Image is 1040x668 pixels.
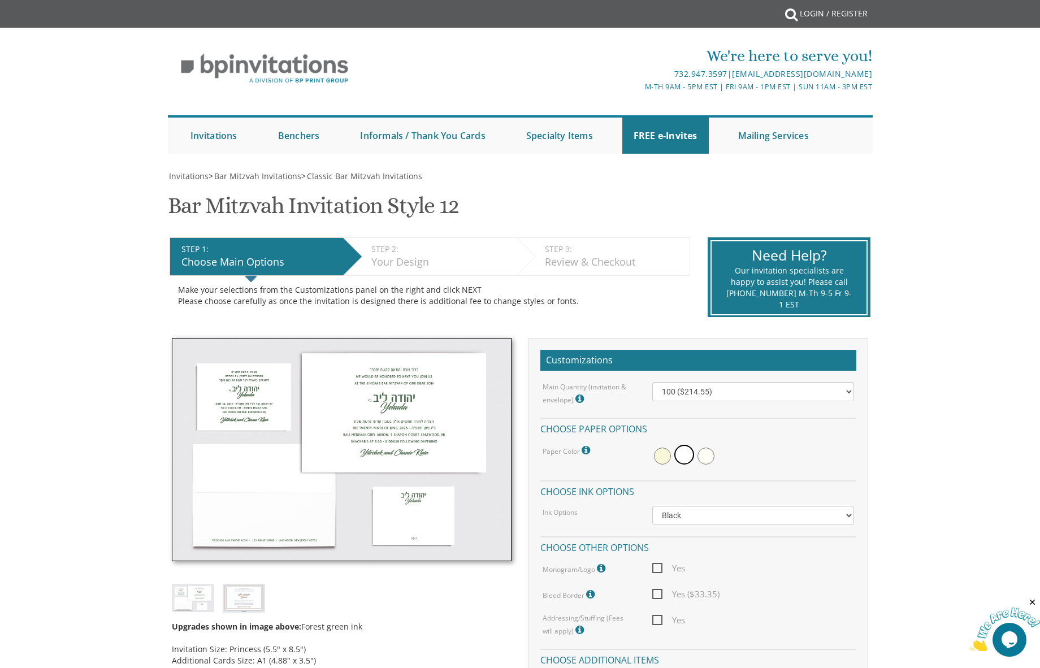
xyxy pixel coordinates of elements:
[168,171,209,181] a: Invitations
[726,245,852,266] div: Need Help?
[727,118,820,154] a: Mailing Services
[168,193,459,227] h1: Bar Mitzvah Invitation Style 12
[970,597,1040,651] iframe: chat widget
[172,584,214,611] img: bminv-thumb-12.jpg
[515,118,604,154] a: Specialty Items
[543,561,608,576] label: Monogram/Logo
[214,171,301,181] span: Bar Mitzvah Invitations
[622,118,709,154] a: FREE e-Invites
[267,118,331,154] a: Benchers
[403,67,872,81] div: |
[306,171,422,181] a: Classic Bar Mitzvah Invitations
[403,45,872,67] div: We're here to serve you!
[168,45,362,92] img: BP Invitation Loft
[403,81,872,93] div: M-Th 9am - 5pm EST | Fri 9am - 1pm EST | Sun 11am - 3pm EST
[223,584,265,613] img: no%20bleed%20samples-2.jpg
[732,68,872,79] a: [EMAIL_ADDRESS][DOMAIN_NAME]
[371,244,511,255] div: STEP 2:
[181,244,337,255] div: STEP 1:
[172,621,301,632] span: Upgrades shown in image above:
[652,613,685,627] span: Yes
[652,587,720,601] span: Yes ($33.35)
[543,382,635,406] label: Main Quantity (invitation & envelope)
[178,284,682,307] div: Make your selections from the Customizations panel on the right and click NEXT Please choose care...
[179,118,249,154] a: Invitations
[540,480,856,500] h4: Choose ink options
[543,613,635,637] label: Addressing/Stuffing (Fees will apply)
[540,536,856,556] h4: Choose other options
[213,171,301,181] a: Bar Mitzvah Invitations
[371,255,511,270] div: Your Design
[543,507,578,517] label: Ink Options
[301,171,422,181] span: >
[674,68,727,79] a: 732.947.3597
[307,171,422,181] span: Classic Bar Mitzvah Invitations
[726,265,852,310] div: Our invitation specialists are happy to assist you! Please call [PHONE_NUMBER] M-Th 9-5 Fr 9-1 EST
[543,443,593,458] label: Paper Color
[209,171,301,181] span: >
[545,255,684,270] div: Review & Checkout
[172,338,512,562] img: bminv-thumb-12.jpg
[652,561,685,575] span: Yes
[169,171,209,181] span: Invitations
[543,587,597,602] label: Bleed Border
[540,350,856,371] h2: Customizations
[181,255,337,270] div: Choose Main Options
[349,118,496,154] a: Informals / Thank You Cards
[545,244,684,255] div: STEP 3:
[540,418,856,437] h4: Choose paper options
